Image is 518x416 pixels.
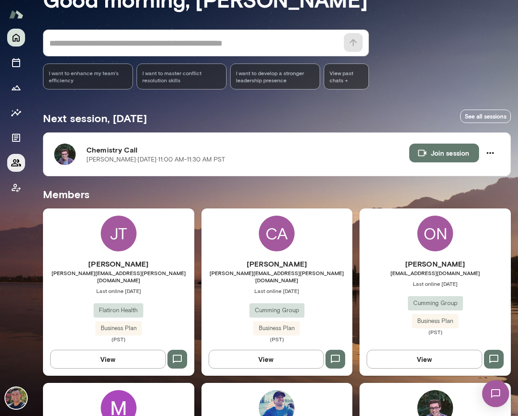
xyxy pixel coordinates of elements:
[95,324,142,333] span: Business Plan
[43,259,194,269] h6: [PERSON_NAME]
[7,79,25,97] button: Growth Plan
[5,387,27,409] img: Mark Guzman
[230,64,320,89] div: I want to develop a stronger leadership presence
[9,6,23,23] img: Mento
[408,299,463,308] span: Cumming Group
[7,154,25,172] button: Members
[201,287,353,294] span: Last online [DATE]
[101,216,137,251] div: JT
[43,111,147,125] h5: Next session, [DATE]
[412,317,458,326] span: Business Plan
[360,259,511,269] h6: [PERSON_NAME]
[94,306,143,315] span: Flatiron Health
[201,335,353,343] span: (PST)
[324,64,369,89] span: View past chats ->
[7,179,25,197] button: Client app
[50,350,166,369] button: View
[209,350,324,369] button: View
[7,104,25,122] button: Insights
[201,259,353,269] h6: [PERSON_NAME]
[236,69,314,84] span: I want to develop a stronger leadership presence
[417,216,453,251] div: ON
[86,155,225,164] p: [PERSON_NAME] · [DATE] · 11:00 AM-11:30 AM PST
[7,54,25,72] button: Sessions
[360,280,511,287] span: Last online [DATE]
[249,306,304,315] span: Cumming Group
[142,69,221,84] span: I want to master conflict resolution skills
[367,350,482,369] button: View
[86,144,409,155] h6: Chemistry Call
[43,64,133,89] div: I want to enhance my team's efficiency
[201,269,353,284] span: [PERSON_NAME][EMAIL_ADDRESS][PERSON_NAME][DOMAIN_NAME]
[409,144,479,162] button: Join session
[43,335,194,343] span: (PST)
[43,269,194,284] span: [PERSON_NAME][EMAIL_ADDRESS][PERSON_NAME][DOMAIN_NAME]
[7,129,25,147] button: Documents
[49,69,127,84] span: I want to enhance my team's efficiency
[360,269,511,276] span: [EMAIL_ADDRESS][DOMAIN_NAME]
[259,216,295,251] div: CA
[460,110,511,123] a: See all sessions
[43,287,194,294] span: Last online [DATE]
[253,324,300,333] span: Business Plan
[360,328,511,335] span: (PST)
[7,29,25,47] button: Home
[137,64,227,89] div: I want to master conflict resolution skills
[43,187,511,201] h5: Members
